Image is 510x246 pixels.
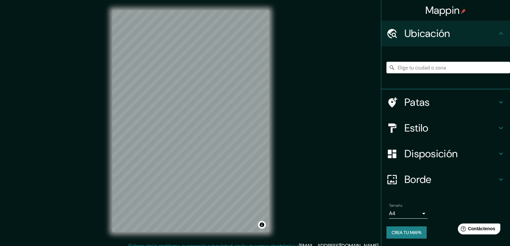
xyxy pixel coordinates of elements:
font: Tamaño [389,203,402,208]
canvas: Mapa [112,10,269,232]
font: Mappin [425,4,460,17]
font: Borde [404,173,431,186]
button: Crea tu mapa [386,226,427,239]
div: A4 [389,208,428,219]
button: Activar o desactivar atribución [258,221,266,229]
img: pin-icon.png [461,9,466,14]
font: Crea tu mapa [392,230,422,235]
div: Disposición [381,141,510,167]
font: Disposición [404,147,458,160]
font: Patas [404,96,430,109]
div: Patas [381,89,510,115]
font: Ubicación [404,27,450,40]
iframe: Lanzador de widgets de ayuda [453,221,503,239]
font: A4 [389,210,395,217]
div: Ubicación [381,21,510,46]
div: Borde [381,167,510,192]
font: Estilo [404,121,429,135]
input: Elige tu ciudad o zona [386,62,510,73]
div: Estilo [381,115,510,141]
